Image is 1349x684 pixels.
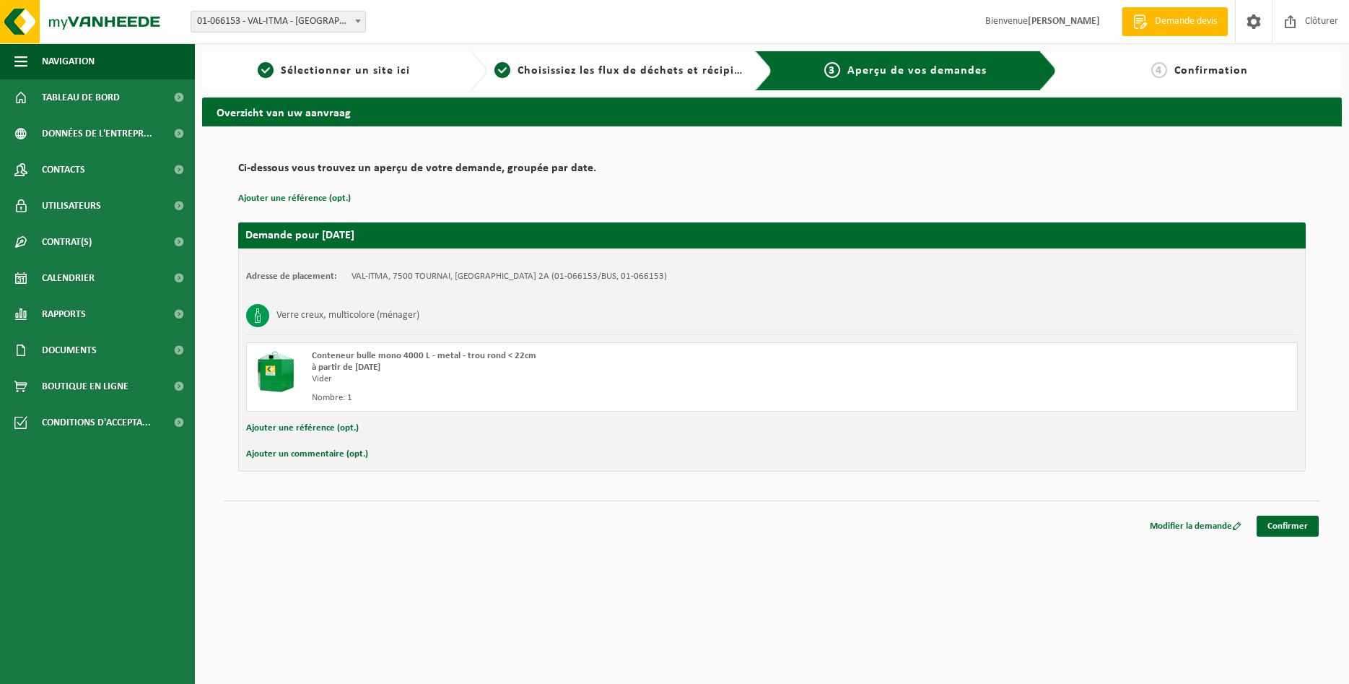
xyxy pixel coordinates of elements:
a: 2Choisissiez les flux de déchets et récipients [494,62,743,79]
span: 2 [494,62,510,78]
strong: [PERSON_NAME] [1028,16,1100,27]
button: Ajouter une référence (opt.) [246,419,359,438]
td: VAL-ITMA, 7500 TOURNAI, [GEOGRAPHIC_DATA] 2A (01-066153/BUS, 01-066153) [352,271,667,282]
h2: Ci-dessous vous trouvez un aperçu de votre demande, groupée par date. [238,163,1306,182]
span: Demande devis [1151,14,1221,29]
strong: Demande pour [DATE] [245,230,354,241]
span: Conditions d'accepta... [42,404,151,441]
a: 1Sélectionner un site ici [209,62,458,79]
strong: Adresse de placement: [246,272,337,281]
span: 4 [1151,62,1167,78]
span: Choisissiez les flux de déchets et récipients [518,65,758,77]
span: Documents [42,332,97,368]
button: Ajouter une référence (opt.) [238,189,351,208]
span: 01-066153 - VAL-ITMA - TOURNAI [191,12,365,32]
img: CR-BU-1C-4000-MET-03.png [254,350,297,394]
h2: Overzicht van uw aanvraag [202,98,1342,126]
span: 1 [258,62,274,78]
span: Conteneur bulle mono 4000 L - metal - trou rond < 22cm [312,351,536,360]
span: Boutique en ligne [42,368,128,404]
span: Calendrier [42,260,95,296]
strong: à partir de [DATE] [312,363,380,372]
span: Confirmation [1174,65,1248,77]
span: Utilisateurs [42,188,101,224]
button: Ajouter un commentaire (opt.) [246,445,368,464]
span: 3 [824,62,840,78]
span: Rapports [42,296,86,332]
span: Sélectionner un site ici [281,65,410,77]
a: Modifier la demande [1139,516,1252,537]
span: Contacts [42,152,85,188]
span: Navigation [42,43,95,79]
span: Aperçu de vos demandes [847,65,987,77]
a: Confirmer [1257,516,1319,537]
h3: Verre creux, multicolore (ménager) [276,304,419,327]
span: Données de l'entrepr... [42,116,152,152]
div: Vider [312,373,830,385]
span: 01-066153 - VAL-ITMA - TOURNAI [191,11,366,33]
span: Contrat(s) [42,224,92,260]
a: Demande devis [1122,7,1228,36]
span: Tableau de bord [42,79,120,116]
div: Nombre: 1 [312,392,830,404]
